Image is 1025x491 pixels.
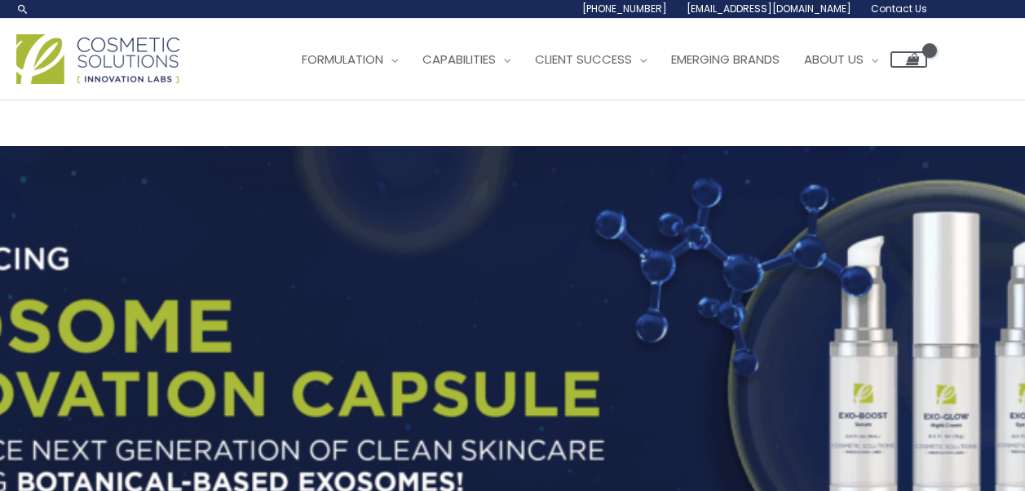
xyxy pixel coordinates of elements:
[792,35,890,84] a: About Us
[302,51,383,68] span: Formulation
[659,35,792,84] a: Emerging Brands
[16,34,179,84] img: Cosmetic Solutions Logo
[687,2,851,15] span: [EMAIL_ADDRESS][DOMAIN_NAME]
[289,35,410,84] a: Formulation
[871,2,927,15] span: Contact Us
[890,51,927,68] a: View Shopping Cart, empty
[277,35,927,84] nav: Site Navigation
[410,35,523,84] a: Capabilities
[671,51,780,68] span: Emerging Brands
[422,51,496,68] span: Capabilities
[523,35,659,84] a: Client Success
[535,51,632,68] span: Client Success
[16,2,29,15] a: Search icon link
[804,51,864,68] span: About Us
[582,2,667,15] span: [PHONE_NUMBER]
